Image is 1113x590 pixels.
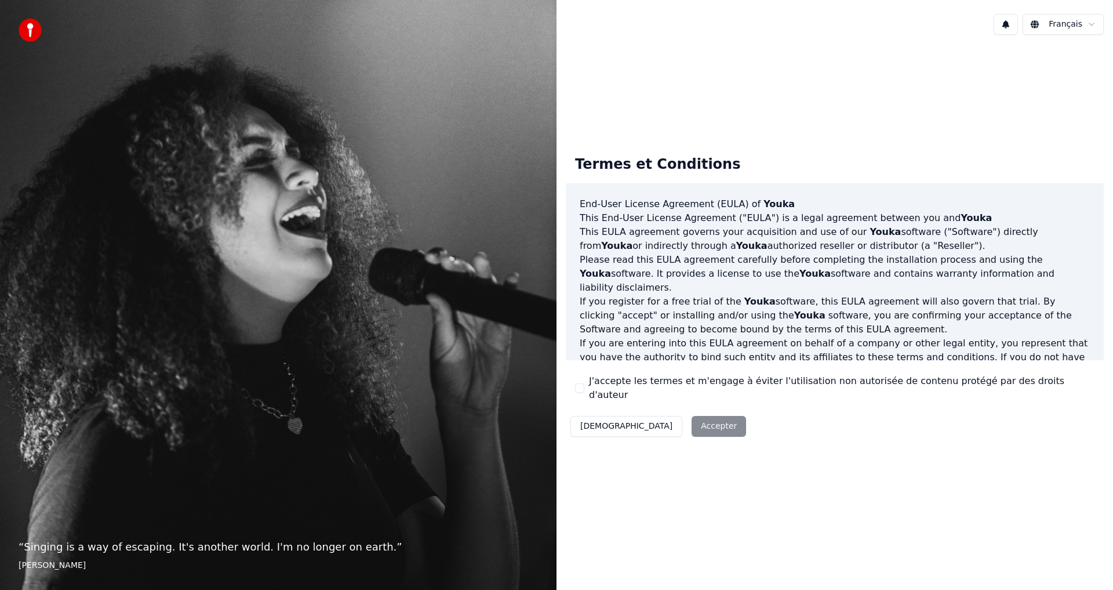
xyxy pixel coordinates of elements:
span: Youka [580,268,611,279]
p: Please read this EULA agreement carefully before completing the installation process and using th... [580,253,1090,295]
span: Youka [763,198,795,209]
p: This End-User License Agreement ("EULA") is a legal agreement between you and [580,211,1090,225]
span: Youka [601,240,632,251]
p: If you register for a free trial of the software, this EULA agreement will also govern that trial... [580,295,1090,336]
span: Youka [799,268,831,279]
span: Youka [744,296,776,307]
button: [DEMOGRAPHIC_DATA] [570,416,682,437]
p: “ Singing is a way of escaping. It's another world. I'm no longer on earth. ” [19,539,538,555]
h3: End-User License Agreement (EULA) of [580,197,1090,211]
div: Termes et Conditions [566,146,750,183]
label: J'accepte les termes et m'engage à éviter l'utilisation non autorisée de contenu protégé par des ... [589,374,1094,402]
span: Youka [870,226,901,237]
footer: [PERSON_NAME] [19,560,538,571]
span: Youka [736,240,768,251]
span: Youka [961,212,992,223]
img: youka [19,19,42,42]
span: Youka [794,310,825,321]
p: This EULA agreement governs your acquisition and use of our software ("Software") directly from o... [580,225,1090,253]
p: If you are entering into this EULA agreement on behalf of a company or other legal entity, you re... [580,336,1090,392]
